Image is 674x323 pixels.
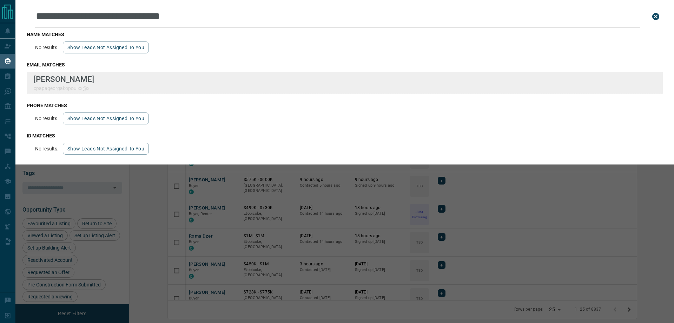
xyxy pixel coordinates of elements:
[63,143,149,155] button: show leads not assigned to you
[34,75,94,84] p: [PERSON_NAME]
[649,9,663,24] button: close search bar
[27,133,663,138] h3: id matches
[27,103,663,108] h3: phone matches
[27,32,663,37] h3: name matches
[35,116,59,121] p: No results.
[35,146,59,151] p: No results.
[35,45,59,50] p: No results.
[27,62,663,67] h3: email matches
[63,112,149,124] button: show leads not assigned to you
[63,41,149,53] button: show leads not assigned to you
[34,85,94,91] p: cpapageorgakopoulxx@x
